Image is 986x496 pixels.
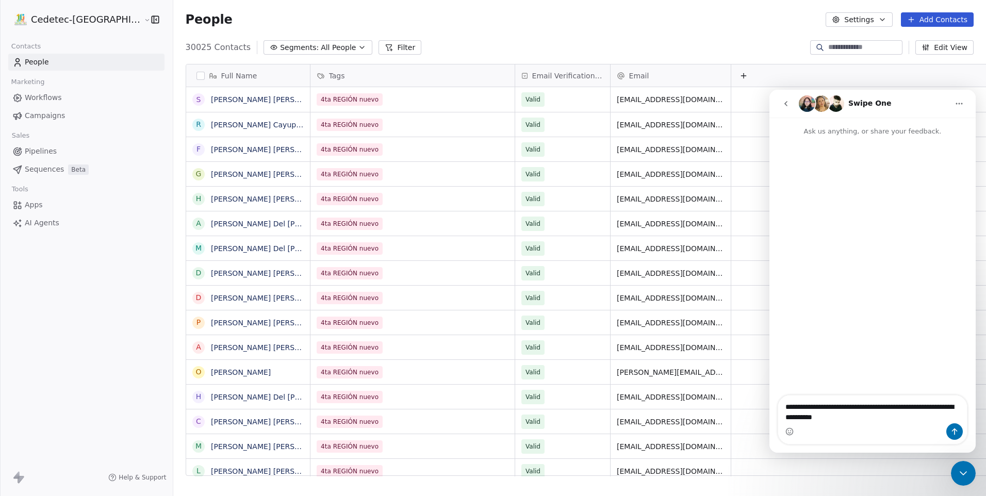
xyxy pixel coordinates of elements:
div: H [195,391,201,402]
div: H [195,193,201,204]
a: Campaigns [8,107,165,124]
a: [PERSON_NAME] [PERSON_NAME] [211,319,333,327]
span: Valid [525,466,540,476]
span: AI Agents [25,218,59,228]
span: 4ta REGIÓN nuevo [317,465,383,477]
a: Help & Support [108,473,166,482]
span: Full Name [221,71,257,81]
span: All People [321,42,356,53]
span: 4ta REGIÓN nuevo [317,218,383,230]
span: 4ta REGIÓN nuevo [317,292,383,304]
a: People [8,54,165,71]
div: P [196,317,200,328]
span: 4ta REGIÓN nuevo [317,193,383,205]
button: Add Contacts [901,12,974,27]
a: [PERSON_NAME] [PERSON_NAME] [211,294,333,302]
a: Workflows [8,89,165,106]
div: A [196,218,201,229]
span: Segments: [280,42,319,53]
span: 4ta REGIÓN nuevo [317,366,383,378]
a: [PERSON_NAME] [PERSON_NAME] [211,145,333,154]
span: [EMAIL_ADDRESS][DOMAIN_NAME] [617,243,725,254]
div: Tags [310,64,515,87]
div: grid [186,87,310,476]
span: [EMAIL_ADDRESS][DOMAIN_NAME] [617,144,725,155]
div: G [195,169,201,179]
a: [PERSON_NAME] Del [PERSON_NAME] [211,393,348,401]
span: [EMAIL_ADDRESS][DOMAIN_NAME] [617,466,725,476]
a: [PERSON_NAME] [PERSON_NAME] [211,467,333,475]
span: [EMAIL_ADDRESS][DOMAIN_NAME] [617,268,725,278]
iframe: Intercom live chat [769,90,976,453]
span: Valid [525,392,540,402]
span: [EMAIL_ADDRESS][DOMAIN_NAME] [617,392,725,402]
div: D [195,292,201,303]
span: Apps [25,200,43,210]
button: Filter [379,40,421,55]
a: SequencesBeta [8,161,165,178]
span: [EMAIL_ADDRESS][DOMAIN_NAME] [617,342,725,353]
span: [EMAIL_ADDRESS][DOMAIN_NAME] [617,417,725,427]
span: Beta [68,164,89,175]
span: Valid [525,318,540,328]
span: Marketing [7,74,49,90]
img: IMAGEN%2010%20A%C3%83%C2%91OS.png [14,13,27,26]
span: [EMAIL_ADDRESS][DOMAIN_NAME] [617,293,725,303]
a: Pipelines [8,143,165,160]
div: S [196,94,201,105]
span: Pipelines [25,146,57,157]
span: Valid [525,342,540,353]
div: R [196,119,201,130]
span: Valid [525,367,540,377]
a: Apps [8,196,165,213]
div: Full Name [186,64,310,87]
span: Valid [525,417,540,427]
span: 4ta REGIÓN nuevo [317,93,383,106]
div: C [196,416,201,427]
span: Tags [329,71,345,81]
div: F [196,144,201,155]
span: People [25,57,49,68]
div: M [195,441,202,452]
a: [PERSON_NAME] [PERSON_NAME] [211,418,333,426]
a: [PERSON_NAME] [PERSON_NAME] [211,95,333,104]
span: Valid [525,243,540,254]
span: Tools [7,181,32,197]
span: 4ta REGIÓN nuevo [317,267,383,279]
div: D [195,268,201,278]
button: Settings [826,12,892,27]
a: [PERSON_NAME] [PERSON_NAME] [211,195,333,203]
span: Sequences [25,164,64,175]
a: [PERSON_NAME] [PERSON_NAME] [211,170,333,178]
span: Contacts [7,39,45,54]
span: Valid [525,219,540,229]
span: 4ta REGIÓN nuevo [317,143,383,156]
span: Valid [525,293,540,303]
div: M [195,243,202,254]
div: Email Verification Status [515,64,610,87]
a: [PERSON_NAME] Cayupán [PERSON_NAME] [211,121,367,129]
a: [PERSON_NAME] [PERSON_NAME] Curilem Calfuman [211,442,401,451]
span: Workflows [25,92,62,103]
span: 4ta REGIÓN nuevo [317,168,383,180]
span: Valid [525,169,540,179]
button: Edit View [915,40,974,55]
span: [EMAIL_ADDRESS][DOMAIN_NAME] [617,94,725,105]
div: Email [611,64,731,87]
a: [PERSON_NAME] [PERSON_NAME] [211,343,333,352]
span: 4ta REGIÓN nuevo [317,440,383,453]
span: Valid [525,268,540,278]
span: Sales [7,128,34,143]
span: Valid [525,144,540,155]
span: 4ta REGIÓN nuevo [317,119,383,131]
div: L [196,466,201,476]
span: 4ta REGIÓN nuevo [317,416,383,428]
span: [EMAIL_ADDRESS][DOMAIN_NAME] [617,441,725,452]
span: 4ta REGIÓN nuevo [317,242,383,255]
div: O [195,367,201,377]
a: [PERSON_NAME] [PERSON_NAME] Ricouz [211,269,359,277]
